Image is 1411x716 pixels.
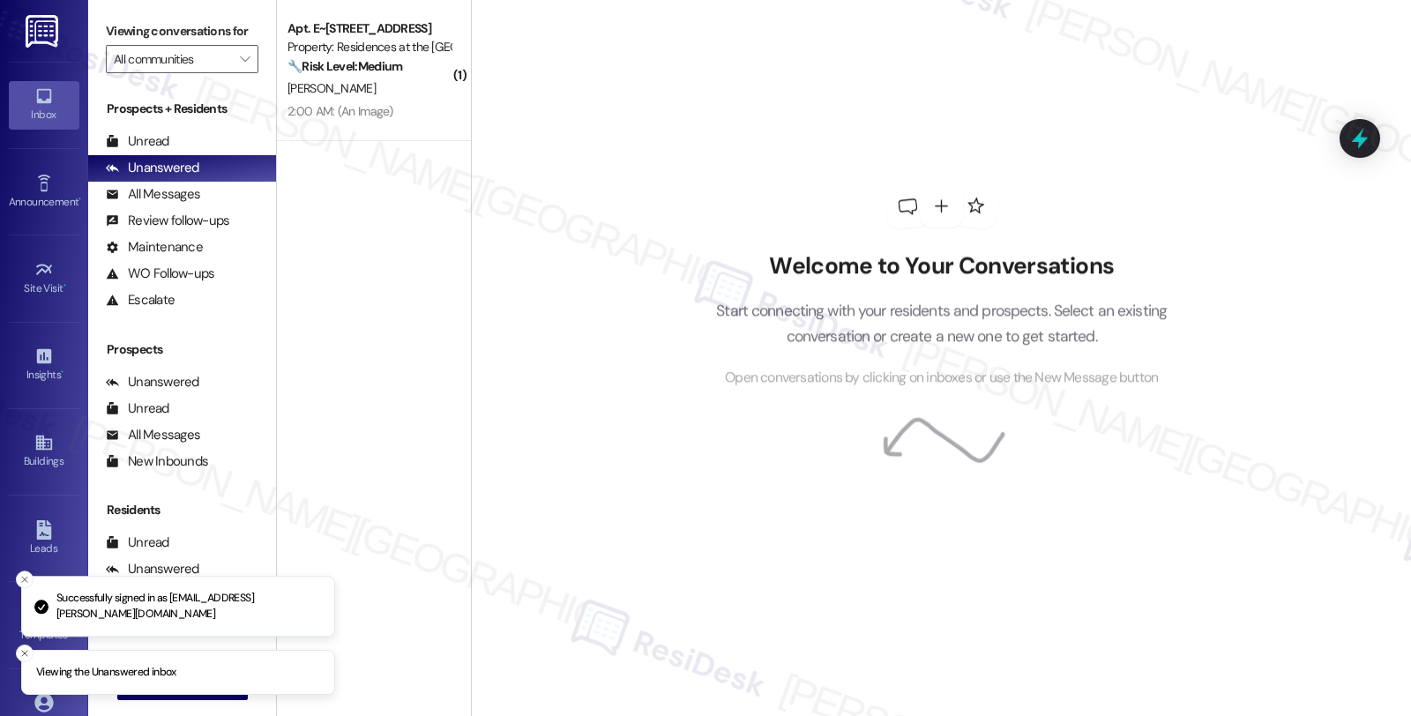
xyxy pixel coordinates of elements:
h2: Welcome to Your Conversations [690,252,1194,280]
input: All communities [114,45,230,73]
div: Apt. E~[STREET_ADDRESS] [287,19,451,38]
div: Unread [106,132,169,151]
div: Property: Residences at the [GEOGRAPHIC_DATA] [287,38,451,56]
p: Start connecting with your residents and prospects. Select an existing conversation or create a n... [690,299,1194,349]
p: Successfully signed in as [EMAIL_ADDRESS][PERSON_NAME][DOMAIN_NAME] [56,591,320,622]
div: New Inbounds [106,452,208,471]
i:  [240,52,250,66]
div: Unanswered [106,560,199,578]
img: ResiDesk Logo [26,15,62,48]
div: Prospects + Residents [88,100,276,118]
div: 2:00 AM: (An Image) [287,103,393,119]
div: Unanswered [106,373,199,392]
span: • [78,193,81,205]
div: Unread [106,533,169,552]
span: • [63,280,66,292]
button: Close toast [16,645,34,662]
span: [PERSON_NAME] [287,80,376,96]
a: Templates • [9,601,79,649]
div: Unread [106,399,169,418]
button: Close toast [16,571,34,588]
div: WO Follow-ups [106,265,214,283]
span: Open conversations by clicking on inboxes or use the New Message button [725,367,1158,389]
div: Maintenance [106,238,203,257]
a: Insights • [9,341,79,389]
strong: 🔧 Risk Level: Medium [287,58,402,74]
div: Unanswered [106,159,199,177]
div: Review follow-ups [106,212,229,230]
a: Leads [9,515,79,563]
label: Viewing conversations for [106,18,258,45]
a: Inbox [9,81,79,129]
div: All Messages [106,185,200,204]
div: All Messages [106,426,200,444]
p: Viewing the Unanswered inbox [36,665,176,681]
a: Site Visit • [9,255,79,302]
a: Buildings [9,428,79,475]
span: • [61,366,63,378]
div: Escalate [106,291,175,310]
div: Residents [88,501,276,519]
div: Prospects [88,340,276,359]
